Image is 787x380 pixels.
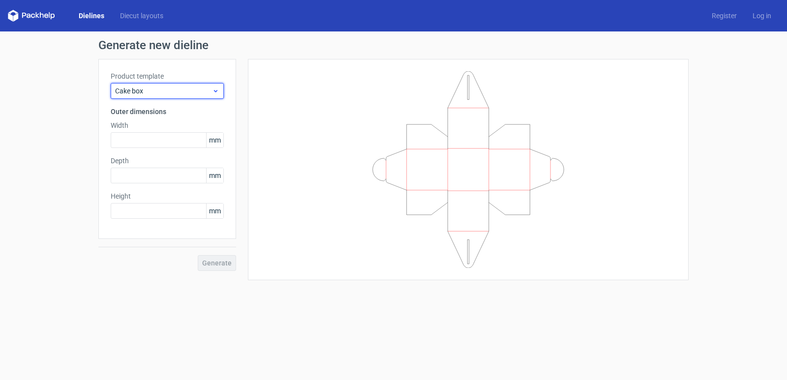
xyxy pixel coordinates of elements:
[704,11,745,21] a: Register
[206,204,223,218] span: mm
[71,11,112,21] a: Dielines
[98,39,689,51] h1: Generate new dieline
[111,191,224,201] label: Height
[111,107,224,117] h3: Outer dimensions
[112,11,171,21] a: Diecut layouts
[111,71,224,81] label: Product template
[745,11,779,21] a: Log in
[111,156,224,166] label: Depth
[111,120,224,130] label: Width
[206,168,223,183] span: mm
[206,133,223,147] span: mm
[115,86,212,96] span: Cake box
